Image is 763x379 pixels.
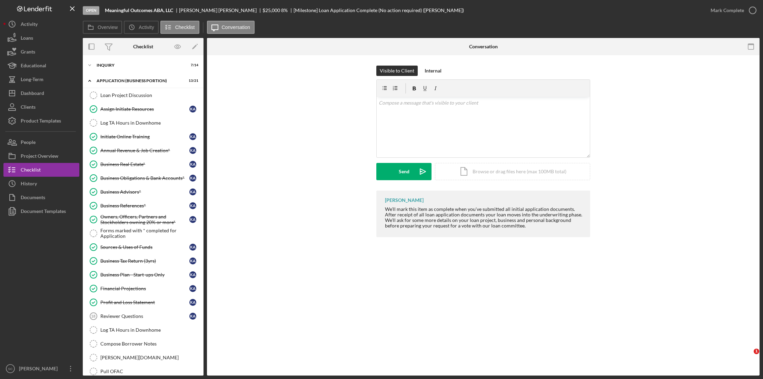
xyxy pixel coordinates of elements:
[86,323,200,337] a: Log TA Hours in Downhome
[380,66,414,76] div: Visible to Client
[86,171,200,185] a: Business Obligations & Bank Accounts*KA
[3,86,79,100] button: Dashboard
[189,271,196,278] div: K A
[86,144,200,157] a: Annual Revenue & Job Creation*KA
[754,349,759,354] span: 1
[3,204,79,218] button: Document Templates
[83,6,99,15] div: Open
[86,240,200,254] a: Sources & Uses of FundsKA
[8,367,12,371] text: SC
[186,79,198,83] div: 13 / 21
[21,86,44,102] div: Dashboard
[86,254,200,268] a: Business Tax Return (3yrs)KA
[21,100,36,116] div: Clients
[100,175,189,181] div: Business Obligations & Bank Accounts*
[21,72,43,88] div: Long-Term
[3,163,79,177] button: Checklist
[21,17,38,33] div: Activity
[3,177,79,191] a: History
[86,157,200,171] a: Business Real Estate*KA
[86,199,200,213] a: Business References*KA
[86,268,200,282] a: Business Plan - Start-ups OnlyKA
[100,148,189,153] div: Annual Revenue & Job Creation*
[133,44,153,49] div: Checklist
[3,362,79,376] button: SC[PERSON_NAME]
[100,272,189,278] div: Business Plan - Start-ups Only
[189,313,196,320] div: K A
[86,282,200,295] a: Financial ProjectionsKA
[100,355,200,360] div: [PERSON_NAME][DOMAIN_NAME]
[160,21,199,34] button: Checklist
[100,203,189,208] div: Business References*
[100,300,189,305] div: Profit and Loss Statement
[3,191,79,204] a: Documents
[86,88,200,102] a: Loan Project Discussion
[385,206,583,229] div: We'll mark this item as complete when you've submitted all initial application documents. After r...
[21,191,45,206] div: Documents
[86,185,200,199] a: Business Advisors*KA
[189,106,196,113] div: K A
[294,8,464,13] div: [Milestone] Loan Application Complete (No action required) ([PERSON_NAME])
[399,163,409,180] div: Send
[421,66,445,76] button: Internal
[83,21,122,34] button: Overview
[86,365,200,378] a: Pull OFAC
[3,17,79,31] button: Activity
[3,59,79,72] button: Educational
[100,189,189,195] div: Business Advisors*
[189,299,196,306] div: K A
[86,213,200,226] a: Owners, Officers, Partners and Stockholders owning 20% or more*KA
[189,161,196,168] div: K A
[100,244,189,250] div: Sources & Uses of Funds
[100,106,189,112] div: Assign Initiate Resources
[186,63,198,67] div: 7 / 14
[21,135,36,151] div: People
[262,7,280,13] span: $25,000
[740,349,756,365] iframe: Intercom live chat
[704,3,760,17] button: Mark Complete
[100,134,189,139] div: Initiate Online Training
[86,309,200,323] a: 18Reviewer QuestionsKA
[189,188,196,195] div: K A
[189,244,196,251] div: K A
[100,162,189,167] div: Business Real Estate*
[3,45,79,59] a: Grants
[21,163,41,178] div: Checklist
[711,3,744,17] div: Mark Complete
[189,216,196,223] div: K A
[86,116,200,130] a: Log TA Hours in Downhome
[21,204,66,220] div: Document Templates
[469,44,498,49] div: Conversation
[189,175,196,182] div: K A
[100,286,189,291] div: Financial Projections
[91,314,95,318] tspan: 18
[3,100,79,114] button: Clients
[105,8,173,13] b: Meaningful Outcomes ABA, LLC
[3,31,79,45] button: Loans
[124,21,158,34] button: Activity
[3,114,79,128] button: Product Templates
[385,197,424,203] div: [PERSON_NAME]
[175,25,195,30] label: Checklist
[21,114,61,129] div: Product Templates
[21,177,37,192] div: History
[376,163,432,180] button: Send
[100,327,200,333] div: Log TA Hours in Downhome
[100,369,200,374] div: Pull OFAC
[189,285,196,292] div: K A
[100,341,200,347] div: Compose Borrower Notes
[376,66,418,76] button: Visible to Client
[86,102,200,116] a: Assign Initiate ResourcesKA
[17,362,62,377] div: [PERSON_NAME]
[3,135,79,149] a: People
[86,351,200,365] a: [PERSON_NAME][DOMAIN_NAME]
[189,257,196,264] div: K A
[86,130,200,144] a: Initiate Online TrainingKA
[100,313,189,319] div: Reviewer Questions
[425,66,442,76] div: Internal
[207,21,255,34] button: Conversation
